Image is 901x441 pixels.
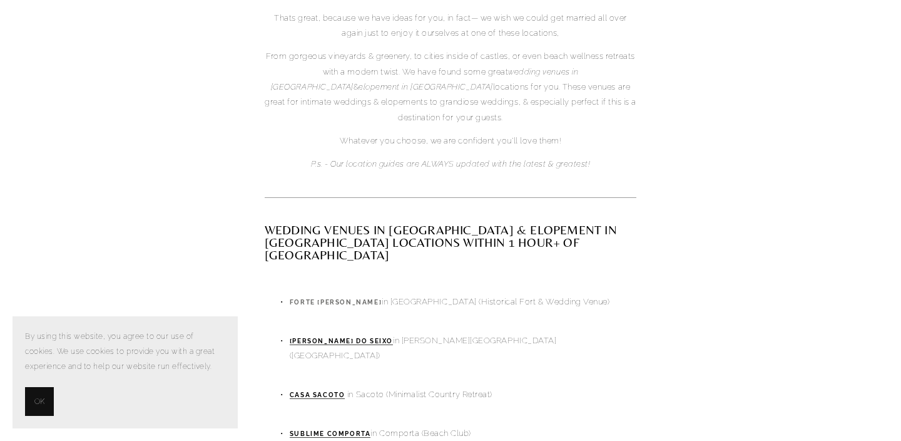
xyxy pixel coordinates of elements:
[359,82,493,91] em: elopement in [GEOGRAPHIC_DATA]
[271,67,581,91] em: wedding venues in [GEOGRAPHIC_DATA]
[13,316,238,428] section: Cookie banner
[34,394,44,409] span: OK
[25,387,54,416] button: OK
[265,11,636,41] p: Thats great, because we have ideas for you, in fact— we wish we could get married all over again ...
[290,294,636,309] p: in [GEOGRAPHIC_DATA] (Historical Fort & Wedding Venue)
[290,338,393,345] a: [PERSON_NAME] do Seixo
[290,392,345,399] a: Casa Sacoto
[290,387,636,402] p: in Sacoto (Minimalist Country Retreat)
[265,133,636,148] p: Whatever you choose, we are confident you’ll love them!
[290,392,345,398] strong: Casa Sacoto
[290,299,382,306] a: Forte [PERSON_NAME]
[290,338,393,345] strong: [PERSON_NAME] do Seixo
[290,333,636,364] p: in [PERSON_NAME][GEOGRAPHIC_DATA] ([GEOGRAPHIC_DATA])
[265,224,636,261] h2: Wedding Venues in [GEOGRAPHIC_DATA] & Elopement in [GEOGRAPHIC_DATA] Locations Within 1 hour+ of ...
[290,299,382,306] strong: Forte [PERSON_NAME]
[290,430,371,438] a: Sublime Comporta
[265,49,636,125] p: From gorgeous vineyards & greenery, to cities inside of castles, or even beach wellness retreats ...
[25,329,225,375] p: By using this website, you agree to our use of cookies. We use cookies to provide you with a grea...
[290,426,636,441] p: in Comporta (Beach Club)
[311,159,591,169] em: P.s. - Our location guides are ALWAYS updated with the latest & greatest!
